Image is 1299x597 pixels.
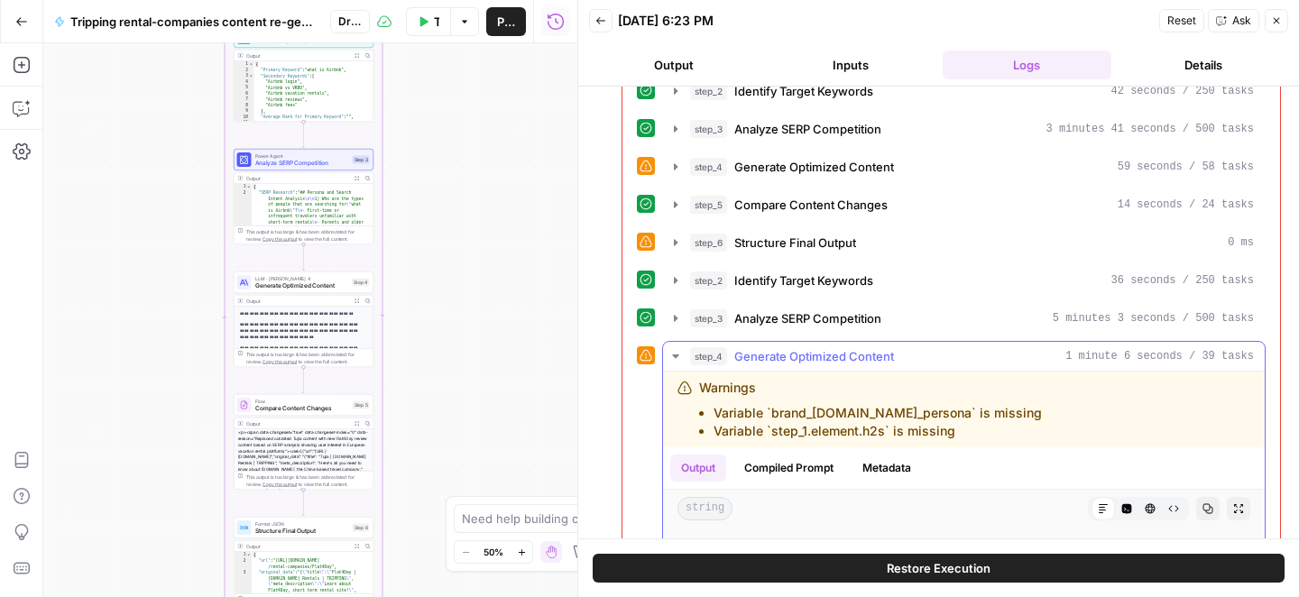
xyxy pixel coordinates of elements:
div: This output is too large & has been abbreviated for review. to view the full content. [246,473,370,488]
div: Power AgentAnalyze SERP CompetitionStep 3Output{ "SERP Research":"## Persona and Search Intent An... [234,149,373,244]
span: LLM · [PERSON_NAME] 4 [255,275,349,282]
span: Toggle code folding, rows 1 through 4 [246,552,252,558]
div: Output [246,298,349,305]
div: Step 5 [353,401,370,409]
div: 5 [235,85,254,91]
button: Reset [1159,9,1204,32]
span: Structure Final Output [255,527,349,536]
div: 2 [235,68,254,74]
span: 3 minutes 41 seconds / 500 tasks [1046,121,1254,137]
button: Details [1119,51,1288,79]
li: Variable `step_1.element.h2s` is missing [714,422,1042,440]
button: Output [589,51,759,79]
span: 5 minutes 3 seconds / 500 tasks [1053,310,1254,326]
button: 0 ms [663,228,1265,257]
span: step_6 [690,234,727,252]
button: Restore Execution [593,554,1285,583]
div: 8 [235,103,254,109]
span: Analyze SERP Competition [734,309,881,327]
button: Ask [1208,9,1259,32]
button: Logs [943,51,1112,79]
span: Publish [497,13,515,31]
span: 50% [484,545,503,559]
button: Inputs [766,51,935,79]
button: Tripping rental-companies content re-generation [43,7,327,36]
div: 2 [235,558,253,570]
button: 14 seconds / 24 tasks [663,190,1265,219]
button: 1 minute 6 seconds / 39 tasks [663,342,1265,371]
span: Generate Optimized Content [734,158,894,176]
span: step_4 [690,347,727,365]
span: step_2 [690,82,727,100]
div: Output [246,52,349,60]
span: Identify Target Keywords [734,271,873,289]
div: This output is too large & has been abbreviated for review. to view the full content. [246,351,370,365]
span: Analyze SERP Competition [255,159,349,168]
span: Compare Content Changes [734,196,888,214]
span: Copy the output [263,482,297,487]
span: Reset [1167,13,1196,29]
span: 42 seconds / 250 tasks [1111,83,1254,99]
span: step_3 [690,309,727,327]
div: 1 [235,552,253,558]
span: step_4 [690,158,727,176]
span: Format JSON [255,520,349,528]
div: <p><span data-changeset="true" data-changeset-index="0" data-reason="Replaced outdated Tujia cont... [235,429,373,533]
span: Tripping rental-companies content re-generation [70,13,316,31]
button: Compiled Prompt [733,455,844,482]
span: 59 seconds / 58 tasks [1118,159,1254,175]
div: Step 6 [353,524,370,532]
span: Compare Content Changes [255,404,349,413]
span: Draft [338,14,362,30]
span: Ask [1232,13,1251,29]
div: 9 [235,108,254,115]
g: Edge from step_3 to step_4 [302,244,305,271]
div: Step 4 [352,279,370,287]
div: Step 3 [353,156,370,164]
div: FlowCompare Content ChangesStep 5Output<p><span data-changeset="true" data-changeset-index="0" da... [234,394,373,490]
div: 11 [235,120,254,161]
button: Metadata [852,455,922,482]
div: 4 [235,79,254,86]
g: Edge from step_2 to step_3 [302,122,305,148]
span: Toggle code folding, rows 1 through 3 [246,184,252,190]
span: string [677,497,732,520]
img: vrinnnclop0vshvmafd7ip1g7ohf [240,400,249,409]
span: Copy the output [263,359,297,364]
span: Test Workflow [434,13,439,31]
div: Output [246,420,349,427]
button: 3 minutes 41 seconds / 500 tasks [663,115,1265,143]
span: Flow [255,398,349,405]
div: 7 [235,96,254,103]
div: This output is too large & has been abbreviated for review. to view the full content. [246,228,370,243]
span: step_3 [690,120,727,138]
button: Output [670,455,726,482]
span: Toggle code folding, rows 1 through 12 [249,61,254,68]
button: 42 seconds / 250 tasks [663,77,1265,106]
div: 3 [235,73,254,79]
button: Test Workflow [406,7,450,36]
div: Output [246,543,349,550]
span: 1 minute 6 seconds / 39 tasks [1065,348,1254,364]
span: Generate Optimized Content [255,281,349,290]
li: Variable `brand_[DOMAIN_NAME]_persona` is missing [714,404,1042,422]
span: Copy the output [263,236,297,242]
span: Toggle code folding, rows 3 through 9 [249,73,254,79]
div: 1 [235,184,253,190]
g: Edge from step_5 to step_6 [302,490,305,516]
button: Publish [486,7,526,36]
div: 6 [235,91,254,97]
span: Identify Target Keywords [734,82,873,100]
div: Identify Target KeywordsOutput{ "Primary Keyword":"what is Airbnb", "Secondary Keywords":[ "Airbn... [234,26,373,122]
span: 36 seconds / 250 tasks [1111,272,1254,289]
span: 14 seconds / 24 tasks [1118,197,1254,213]
g: Edge from step_4 to step_5 [302,367,305,393]
div: Warnings [699,379,1042,440]
span: Restore Execution [887,559,990,577]
button: 36 seconds / 250 tasks [663,266,1265,295]
span: Power Agent [255,152,349,160]
button: 5 minutes 3 seconds / 500 tasks [663,304,1265,333]
span: Analyze SERP Competition [734,120,881,138]
span: Structure Final Output [734,234,856,252]
button: 59 seconds / 58 tasks [663,152,1265,181]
